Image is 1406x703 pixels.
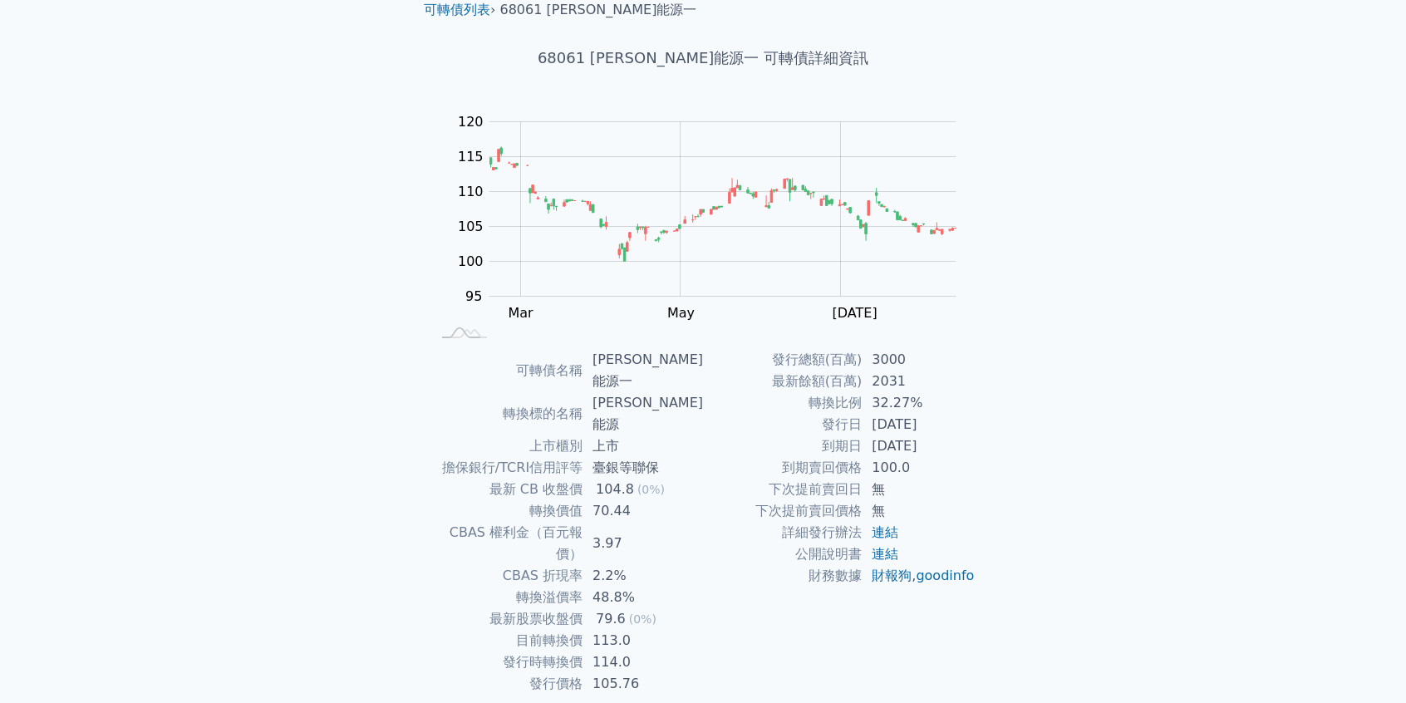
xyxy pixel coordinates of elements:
[592,608,629,630] div: 79.6
[583,651,703,673] td: 114.0
[862,500,976,522] td: 無
[703,457,862,479] td: 到期賣回價格
[430,349,583,392] td: 可轉債名稱
[430,587,583,608] td: 轉換溢價率
[862,435,976,457] td: [DATE]
[458,219,484,234] tspan: 105
[458,184,484,199] tspan: 110
[592,479,637,500] div: 104.8
[458,114,484,130] tspan: 120
[424,2,490,17] a: 可轉債列表
[410,47,996,70] h1: 68061 [PERSON_NAME]能源一 可轉債詳細資訊
[703,371,862,392] td: 最新餘額(百萬)
[430,457,583,479] td: 擔保銀行/TCRI信用評等
[916,568,974,583] a: goodinfo
[862,479,976,500] td: 無
[430,673,583,695] td: 發行價格
[703,392,862,414] td: 轉換比例
[430,435,583,457] td: 上市櫃別
[583,349,703,392] td: [PERSON_NAME]能源一
[583,630,703,651] td: 113.0
[583,673,703,695] td: 105.76
[430,522,583,565] td: CBAS 權利金（百元報價）
[583,457,703,479] td: 臺銀等聯保
[667,305,695,321] tspan: May
[430,565,583,587] td: CBAS 折現率
[583,522,703,565] td: 3.97
[862,371,976,392] td: 2031
[703,414,862,435] td: 發行日
[862,565,976,587] td: ,
[703,543,862,565] td: 公開說明書
[583,392,703,435] td: [PERSON_NAME]能源
[430,500,583,522] td: 轉換價值
[872,524,898,540] a: 連結
[465,288,482,304] tspan: 95
[458,149,484,165] tspan: 115
[872,546,898,562] a: 連結
[430,630,583,651] td: 目前轉換價
[583,435,703,457] td: 上市
[862,414,976,435] td: [DATE]
[583,565,703,587] td: 2.2%
[862,349,976,371] td: 3000
[703,349,862,371] td: 發行總額(百萬)
[430,479,583,500] td: 最新 CB 收盤價
[872,568,912,583] a: 財報狗
[703,500,862,522] td: 下次提前賣回價格
[703,435,862,457] td: 到期日
[430,608,583,630] td: 最新股票收盤價
[430,392,583,435] td: 轉換標的名稱
[703,522,862,543] td: 詳細發行辦法
[637,483,665,496] span: (0%)
[862,457,976,479] td: 100.0
[430,651,583,673] td: 發行時轉換價
[583,587,703,608] td: 48.8%
[458,253,484,269] tspan: 100
[508,305,533,321] tspan: Mar
[862,392,976,414] td: 32.27%
[703,479,862,500] td: 下次提前賣回日
[703,565,862,587] td: 財務數據
[450,114,981,321] g: Chart
[833,305,878,321] tspan: [DATE]
[629,612,656,626] span: (0%)
[583,500,703,522] td: 70.44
